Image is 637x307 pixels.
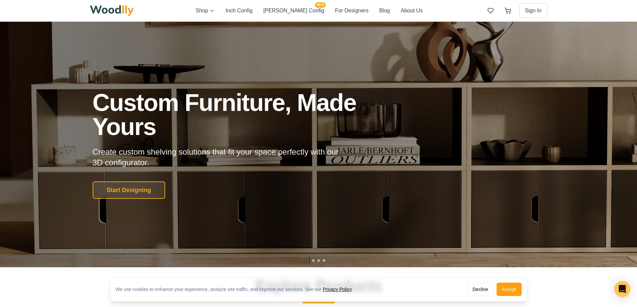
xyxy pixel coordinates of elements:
button: For Designers [335,6,368,15]
button: Inch Config [225,6,252,15]
span: NEW [315,2,325,8]
h1: Custom Furniture, Made Yours [93,91,392,139]
button: Decline [467,283,494,296]
div: We use cookies to enhance your experience, analyze site traffic, and improve our services. See our . [116,286,358,293]
button: Shop [196,6,215,15]
img: Woodlly [90,5,134,16]
button: Start Designing [93,181,165,199]
button: About Us [401,6,423,15]
p: Create custom shelving solutions that fit your space perfectly with our 3D configurator. [93,147,349,168]
button: Sign In [519,3,547,18]
button: [PERSON_NAME] ConfigNEW [263,6,324,15]
a: Privacy Policy [323,287,351,292]
div: Open Intercom Messenger [614,281,630,297]
button: Blog [379,6,390,15]
button: Accept [497,283,522,296]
